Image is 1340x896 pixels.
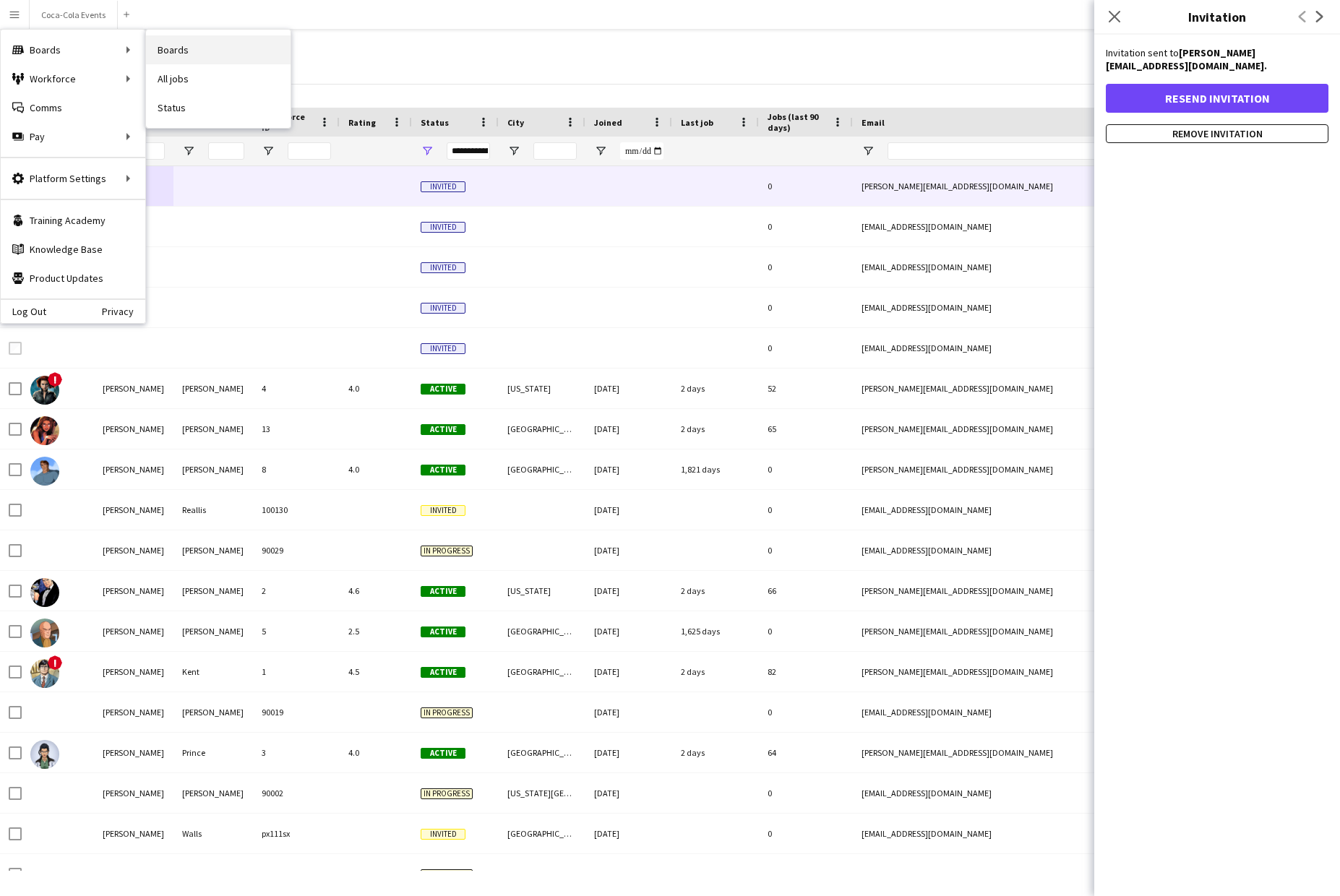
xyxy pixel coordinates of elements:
[1,64,145,93] div: Workforce
[585,490,672,530] div: [DATE]
[94,814,173,853] div: [PERSON_NAME]
[173,530,253,570] div: [PERSON_NAME]
[94,733,173,772] div: [PERSON_NAME]
[853,854,1142,894] div: [EMAIL_ADDRESS][DOMAIN_NAME]
[253,571,340,611] div: 2
[94,854,173,894] div: [PERSON_NAME]
[533,142,577,160] input: City Filter Input
[421,262,465,273] span: Invited
[30,578,59,607] img: Bruce Wayne
[672,369,759,408] div: 2 days
[759,490,853,530] div: 0
[173,854,253,894] div: [PERSON_NAME]
[421,869,473,880] span: In progress
[862,117,885,128] span: Email
[585,409,672,449] div: [DATE]
[253,854,340,894] div: 100125
[585,611,672,651] div: [DATE]
[94,530,173,570] div: [PERSON_NAME]
[421,667,465,678] span: Active
[853,409,1142,449] div: [PERSON_NAME][EMAIL_ADDRESS][DOMAIN_NAME]
[672,652,759,692] div: 2 days
[499,814,585,853] div: [GEOGRAPHIC_DATA]
[585,692,672,732] div: [DATE]
[853,773,1142,813] div: [EMAIL_ADDRESS][DOMAIN_NAME]
[421,465,465,475] span: Active
[421,303,465,314] span: Invited
[585,652,672,692] div: [DATE]
[1,35,145,64] div: Boards
[759,571,853,611] div: 66
[853,247,1142,287] div: [EMAIL_ADDRESS][DOMAIN_NAME]
[1094,7,1340,26] h3: Invitation
[421,788,473,799] span: In progress
[129,142,165,160] input: First Name Filter Input
[1,206,145,235] a: Training Academy
[94,369,173,408] div: [PERSON_NAME]
[253,611,340,651] div: 5
[853,369,1142,408] div: [PERSON_NAME][EMAIL_ADDRESS][DOMAIN_NAME]
[759,369,853,408] div: 52
[853,166,1142,206] div: [PERSON_NAME][EMAIL_ADDRESS][DOMAIN_NAME]
[759,166,853,206] div: 0
[499,611,585,651] div: [GEOGRAPHIC_DATA]
[759,207,853,246] div: 0
[421,707,473,718] span: In progress
[585,773,672,813] div: [DATE]
[499,409,585,449] div: [GEOGRAPHIC_DATA]
[173,490,253,530] div: Reallis
[759,530,853,570] div: 0
[173,409,253,449] div: [PERSON_NAME]
[340,369,412,408] div: 4.0
[253,652,340,692] div: 1
[853,692,1142,732] div: [EMAIL_ADDRESS][DOMAIN_NAME]
[48,655,62,670] span: !
[340,571,412,611] div: 4.6
[421,546,473,556] span: In progress
[853,449,1142,489] div: [PERSON_NAME][EMAIL_ADDRESS][DOMAIN_NAME]
[421,748,465,759] span: Active
[853,490,1142,530] div: [EMAIL_ADDRESS][DOMAIN_NAME]
[253,369,340,408] div: 4
[253,773,340,813] div: 90002
[421,222,465,233] span: Invited
[253,692,340,732] div: 90019
[672,611,759,651] div: 1,625 days
[1106,84,1328,113] button: Resend invitation
[1,93,145,122] a: Comms
[585,369,672,408] div: [DATE]
[672,571,759,611] div: 2 days
[9,342,22,355] input: Row Selection is disabled for this row (unchecked)
[30,659,59,688] img: Clark Kent
[759,409,853,449] div: 65
[208,142,244,160] input: Last Name Filter Input
[146,64,291,93] a: All jobs
[288,142,331,160] input: Workforce ID Filter Input
[262,145,275,158] button: Open Filter Menu
[340,611,412,651] div: 2.5
[499,449,585,489] div: [GEOGRAPHIC_DATA]
[759,692,853,732] div: 0
[585,854,672,894] div: [DATE]
[182,145,195,158] button: Open Filter Menu
[340,652,412,692] div: 4.5
[1106,124,1328,143] button: Remove invitation
[94,449,173,489] div: [PERSON_NAME]
[94,490,173,530] div: [PERSON_NAME]
[672,449,759,489] div: 1,821 days
[1,164,145,193] div: Platform Settings
[1,122,145,151] div: Pay
[30,619,59,647] img: Charles Xavier
[853,733,1142,772] div: [PERSON_NAME][EMAIL_ADDRESS][DOMAIN_NAME]
[499,571,585,611] div: [US_STATE]
[585,530,672,570] div: [DATE]
[759,814,853,853] div: 0
[421,829,465,840] span: Invited
[759,247,853,287] div: 0
[853,530,1142,570] div: [EMAIL_ADDRESS][DOMAIN_NAME]
[1,306,46,317] a: Log Out
[888,142,1133,160] input: Email Filter Input
[585,814,672,853] div: [DATE]
[48,372,62,387] span: !
[94,571,173,611] div: [PERSON_NAME]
